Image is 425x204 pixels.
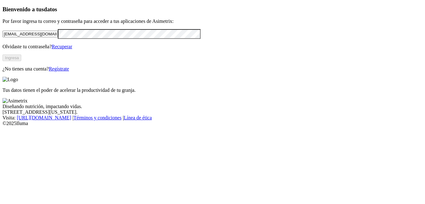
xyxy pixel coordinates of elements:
[17,115,71,120] a: [URL][DOMAIN_NAME]
[2,6,422,13] h3: Bienvenido a tus
[2,98,27,104] img: Asimetrix
[2,31,58,37] input: Tu correo
[2,109,422,115] div: [STREET_ADDRESS][US_STATE].
[52,44,72,49] a: Recuperar
[124,115,152,120] a: Línea de ética
[2,104,422,109] div: Diseñando nutrición, impactando vidas.
[2,55,21,61] button: Ingresa
[49,66,69,71] a: Regístrate
[2,87,422,93] p: Tus datos tienen el poder de acelerar la productividad de tu granja.
[2,18,422,24] p: Por favor ingresa tu correo y contraseña para acceder a tus aplicaciones de Asimetrix:
[2,66,422,72] p: ¿No tienes una cuenta?
[2,115,422,121] div: Visita : | |
[2,77,18,82] img: Logo
[73,115,122,120] a: Términos y condiciones
[44,6,57,13] span: datos
[2,44,422,50] p: Olvidaste tu contraseña?
[2,121,422,126] div: © 2025 Iluma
